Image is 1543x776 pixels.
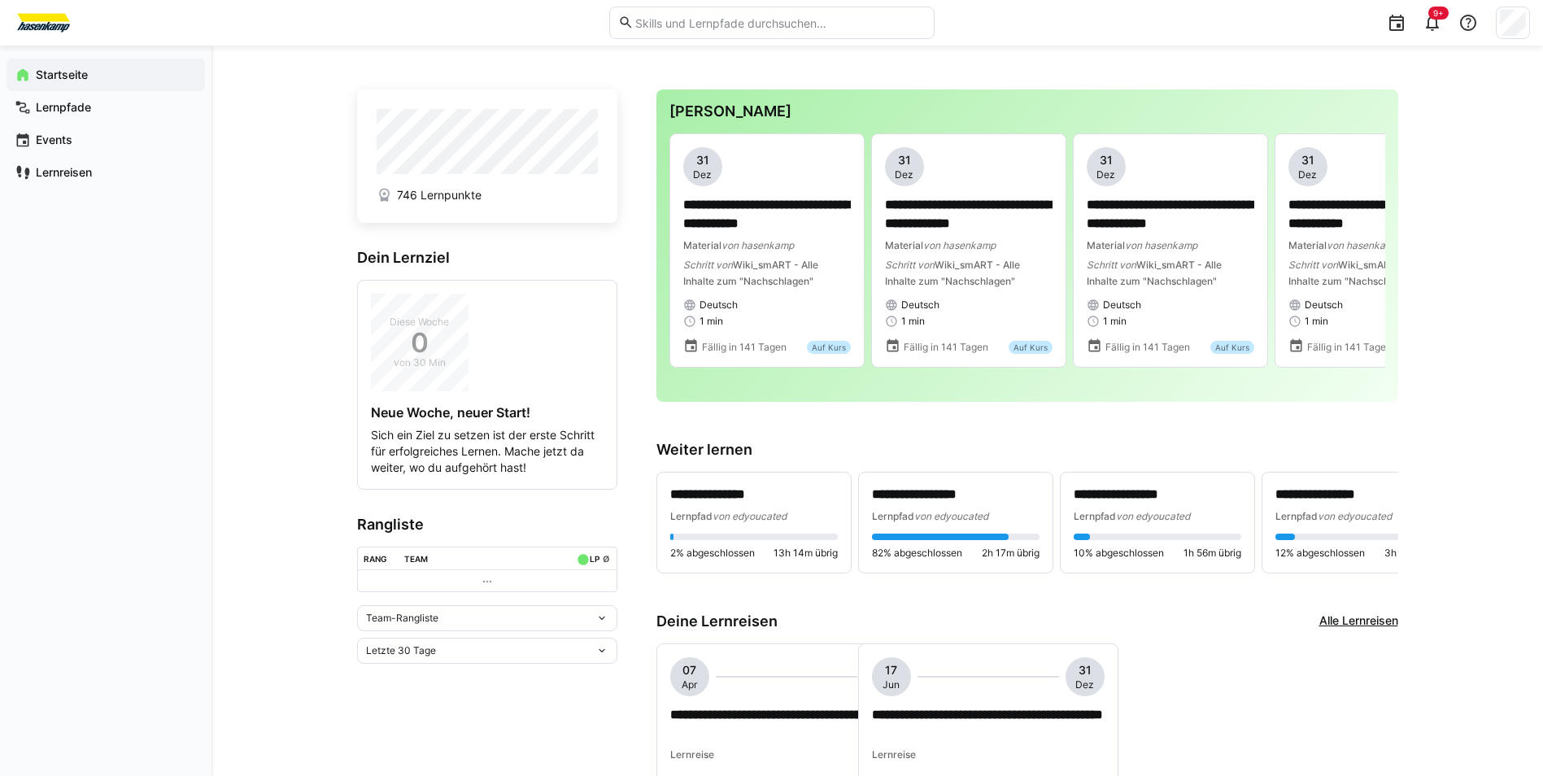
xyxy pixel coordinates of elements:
span: 31 [696,152,709,168]
h3: Rangliste [357,516,617,534]
span: 1 min [1103,315,1127,328]
span: Schritt von [683,259,733,271]
span: Wiki_smART - Alle Inhalte zum "Nachschlagen" [1288,259,1423,287]
span: Fällig in 141 Tagen [1105,341,1190,354]
input: Skills und Lernpfade durchsuchen… [634,15,925,30]
span: 1 min [1305,315,1328,328]
div: Auf Kurs [1210,341,1254,354]
span: Deutsch [700,299,738,312]
span: Dez [693,168,712,181]
span: Lernpfad [1074,510,1116,522]
span: Lernreise [872,748,916,761]
span: Schritt von [885,259,935,271]
span: Material [1087,239,1125,251]
span: von edyoucated [1318,510,1392,522]
span: Lernreise [670,748,714,761]
span: Deutsch [1103,299,1141,312]
span: Lernpfad [670,510,713,522]
span: Apr [682,678,697,691]
h3: [PERSON_NAME] [669,102,1385,120]
div: Auf Kurs [807,341,851,354]
span: 3h 17m übrig [1384,547,1443,560]
span: Dez [895,168,913,181]
span: Wiki_smART - Alle Inhalte zum "Nachschlagen" [1087,259,1222,287]
div: Rang [364,554,387,564]
span: Dez [1096,168,1115,181]
span: 2h 17m übrig [982,547,1040,560]
span: 10% abgeschlossen [1074,547,1164,560]
span: Deutsch [901,299,939,312]
span: Material [885,239,923,251]
span: 82% abgeschlossen [872,547,962,560]
span: 1h 56m übrig [1183,547,1241,560]
span: Fällig in 141 Tagen [1307,341,1392,354]
span: Schritt von [1288,259,1338,271]
span: 13h 14m übrig [774,547,838,560]
span: von hasenkamp [1125,239,1197,251]
span: 12% abgeschlossen [1275,547,1365,560]
span: 31 [1301,152,1314,168]
span: Wiki_smART - Alle Inhalte zum "Nachschlagen" [683,259,818,287]
span: Fällig in 141 Tagen [702,341,787,354]
span: 1 min [901,315,925,328]
span: Lernpfad [872,510,914,522]
a: ø [603,551,610,565]
span: Dez [1298,168,1317,181]
span: 746 Lernpunkte [397,187,482,203]
span: von edyoucated [1116,510,1190,522]
span: Material [1288,239,1327,251]
span: 07 [682,662,696,678]
p: Sich ein Ziel zu setzen ist der erste Schritt für erfolgreiches Lernen. Mache jetzt da weiter, wo... [371,427,604,476]
span: Fällig in 141 Tagen [904,341,988,354]
span: Schritt von [1087,259,1136,271]
div: LP [590,554,599,564]
span: von edyoucated [914,510,988,522]
span: 9+ [1433,8,1444,18]
span: 1 min [700,315,723,328]
span: 31 [1079,662,1092,678]
span: Material [683,239,721,251]
span: 31 [898,152,911,168]
span: 31 [1100,152,1113,168]
span: Jun [883,678,900,691]
h3: Deine Lernreisen [656,613,778,630]
span: von edyoucated [713,510,787,522]
span: von hasenkamp [1327,239,1399,251]
a: Alle Lernreisen [1319,613,1398,630]
div: Team [404,554,428,564]
span: Deutsch [1305,299,1343,312]
h3: Dein Lernziel [357,249,617,267]
h3: Weiter lernen [656,441,1398,459]
span: 17 [885,662,897,678]
span: von hasenkamp [721,239,794,251]
span: 2% abgeschlossen [670,547,755,560]
span: Letzte 30 Tage [366,644,436,657]
span: Wiki_smART - Alle Inhalte zum "Nachschlagen" [885,259,1020,287]
span: von hasenkamp [923,239,996,251]
span: Lernpfad [1275,510,1318,522]
div: Auf Kurs [1009,341,1053,354]
span: Dez [1075,678,1094,691]
h4: Neue Woche, neuer Start! [371,404,604,421]
span: Team-Rangliste [366,612,438,625]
